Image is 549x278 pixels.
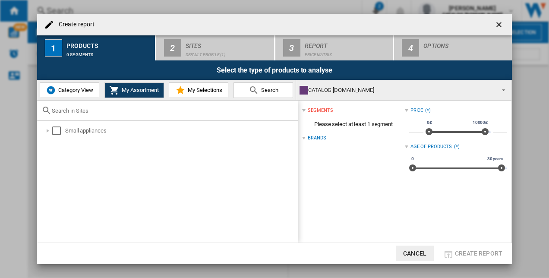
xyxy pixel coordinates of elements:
[410,107,423,114] div: Price
[186,39,271,48] div: Sites
[402,39,419,57] div: 4
[169,82,228,98] button: My Selections
[56,87,93,93] span: Category View
[52,107,293,114] input: Search in Sites
[104,82,164,98] button: My Assortment
[491,16,508,33] button: getI18NText('BUTTONS.CLOSE_DIALOG')
[423,39,508,48] div: Options
[308,107,333,114] div: segments
[37,35,156,60] button: 1 Products 0 segments
[308,135,326,142] div: Brands
[233,82,293,98] button: Search
[66,39,151,48] div: Products
[305,39,390,48] div: Report
[45,39,62,57] div: 1
[186,87,222,93] span: My Selections
[410,143,452,150] div: Age of products
[259,87,278,93] span: Search
[46,85,56,95] img: wiser-icon-blue.png
[66,48,151,57] div: 0 segments
[52,126,65,135] md-checkbox: Select
[495,20,505,31] ng-md-icon: getI18NText('BUTTONS.CLOSE_DIALOG')
[455,250,502,257] span: Create report
[37,60,512,80] div: Select the type of products to analyse
[394,35,512,60] button: 4 Options
[300,84,494,96] div: CATALOG [DOMAIN_NAME]
[40,82,99,98] button: Category View
[283,39,300,57] div: 3
[37,14,512,264] md-dialog: Create report ...
[305,48,390,57] div: Price Matrix
[54,20,95,29] h4: Create report
[164,39,181,57] div: 2
[302,116,404,133] span: Please select at least 1 segment
[486,155,505,162] span: 30 years
[275,35,394,60] button: 3 Report Price Matrix
[471,119,489,126] span: 10000£
[65,126,297,135] div: Small appliances
[120,87,159,93] span: My Assortment
[426,119,433,126] span: 0£
[410,155,415,162] span: 0
[396,246,434,261] button: Cancel
[186,48,271,57] div: Default profile (1)
[441,246,505,261] button: Create report
[156,35,275,60] button: 2 Sites Default profile (1)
